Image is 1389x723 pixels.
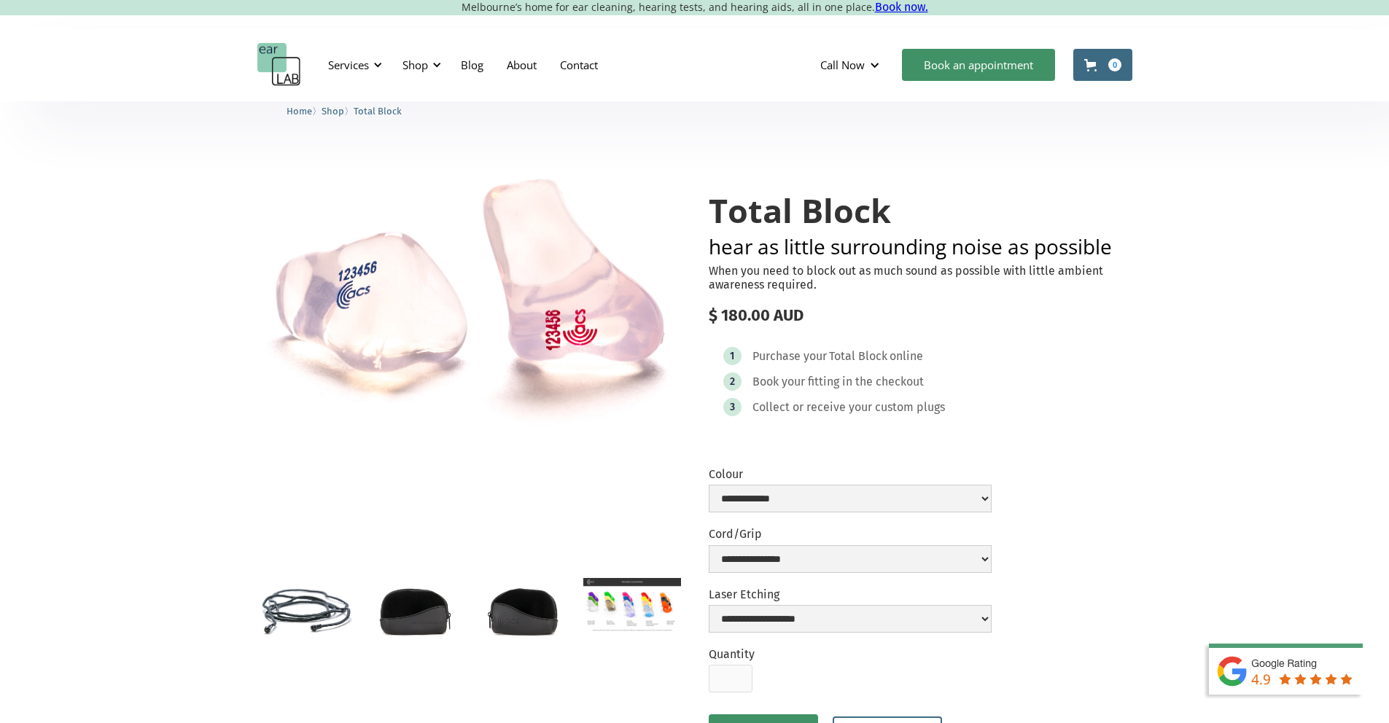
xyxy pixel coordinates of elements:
div: Call Now [809,43,895,87]
a: open lightbox [475,578,572,642]
span: Home [287,106,312,117]
div: Call Now [820,58,865,72]
div: Services [328,58,369,72]
div: 3 [730,402,735,413]
div: $ 180.00 AUD [709,306,1132,325]
a: About [495,44,548,86]
a: Open cart [1073,49,1132,81]
label: Laser Etching [709,587,992,601]
p: When you need to block out as much sound as possible with little ambient awareness required. [709,264,1132,292]
h1: Total Block [709,192,1132,229]
div: Shop [394,43,446,87]
h2: hear as little surrounding noise as possible [709,236,1132,257]
a: open lightbox [257,578,354,642]
a: Blog [449,44,495,86]
div: Purchase your [752,349,827,364]
div: 2 [730,376,735,387]
span: Shop [322,106,344,117]
a: open lightbox [257,163,681,444]
div: Collect or receive your custom plugs [752,400,945,415]
div: Services [319,43,386,87]
div: online [890,349,923,364]
a: open lightbox [366,578,463,642]
a: Home [287,103,312,117]
a: open lightbox [583,578,680,633]
label: Quantity [709,647,755,661]
div: 0 [1108,58,1121,71]
label: Colour [709,467,992,481]
li: 〉 [287,103,322,119]
a: home [257,43,301,87]
div: 1 [730,351,734,361]
a: Total Block [354,103,402,117]
label: Cord/Grip [709,527,992,541]
div: Total Block [829,349,887,364]
span: Total Block [354,106,402,117]
div: Book your fitting in the checkout [752,375,924,389]
a: Shop [322,103,344,117]
li: 〉 [322,103,354,119]
a: Contact [548,44,610,86]
div: Shop [402,58,428,72]
img: Total Block [257,163,681,444]
a: Book an appointment [902,49,1055,81]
